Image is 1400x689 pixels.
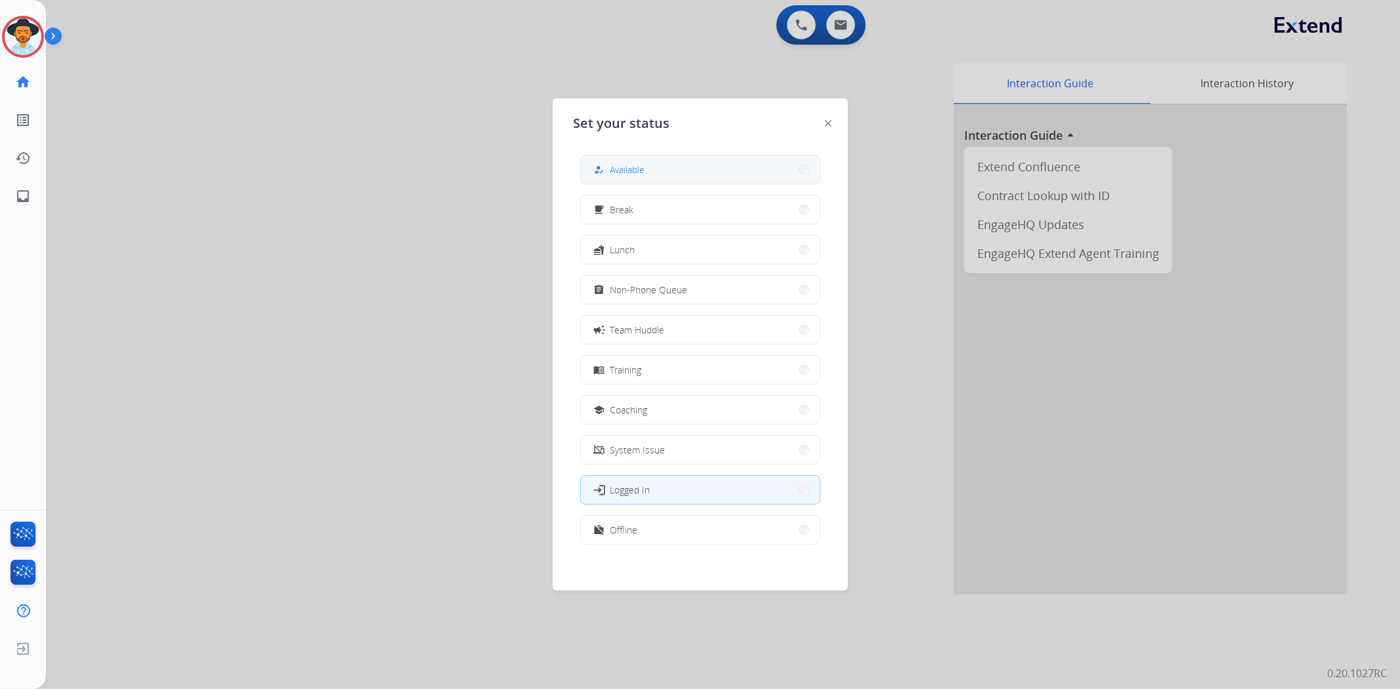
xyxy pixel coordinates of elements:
[593,364,605,375] mat-icon: menu_book
[825,120,832,127] img: close-button
[593,404,605,415] mat-icon: school
[593,164,605,175] mat-icon: how_to_reg
[581,516,820,544] button: Offline
[610,203,634,217] span: Break
[581,396,820,424] button: Coaching
[610,483,650,497] span: Logged In
[610,323,665,337] span: Team Huddle
[593,524,605,535] mat-icon: work_off
[15,112,31,128] mat-icon: list_alt
[610,523,638,537] span: Offline
[581,196,820,224] button: Break
[610,243,635,257] span: Lunch
[593,444,605,455] mat-icon: phonelink_off
[581,156,820,184] button: Available
[581,436,820,464] button: System Issue
[581,236,820,264] button: Lunch
[15,150,31,166] mat-icon: history
[610,163,645,177] span: Available
[610,403,648,417] span: Coaching
[610,443,666,457] span: System Issue
[581,276,820,304] button: Non-Phone Queue
[5,18,41,55] img: avatar
[574,114,670,133] span: Set your status
[581,476,820,504] button: Logged In
[593,204,605,215] mat-icon: free_breakfast
[593,284,605,295] mat-icon: assignment
[1327,665,1387,681] p: 0.20.1027RC
[593,244,605,255] mat-icon: fastfood
[15,74,31,90] mat-icon: home
[581,316,820,344] button: Team Huddle
[15,188,31,204] mat-icon: inbox
[610,283,688,297] span: Non-Phone Queue
[610,363,642,377] span: Training
[592,323,605,336] mat-icon: campaign
[592,483,605,496] mat-icon: login
[581,356,820,384] button: Training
